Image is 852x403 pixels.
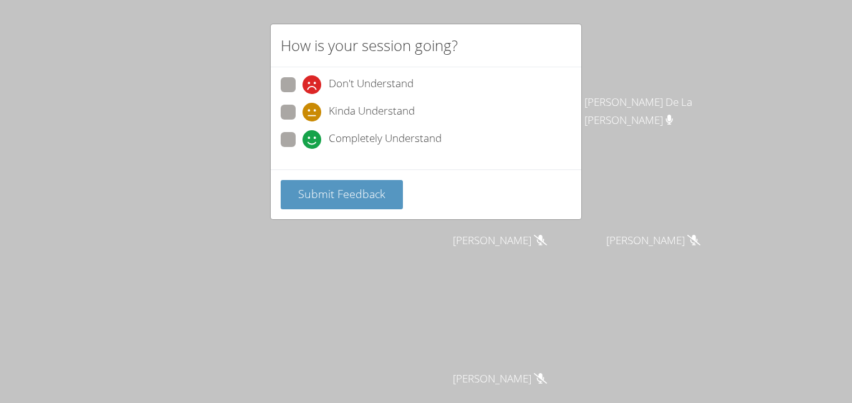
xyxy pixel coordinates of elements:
[329,75,414,94] span: Don't Understand
[298,186,385,201] span: Submit Feedback
[329,130,442,149] span: Completely Understand
[281,180,403,209] button: Submit Feedback
[281,34,458,57] h2: How is your session going?
[329,103,415,121] span: Kinda Understand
